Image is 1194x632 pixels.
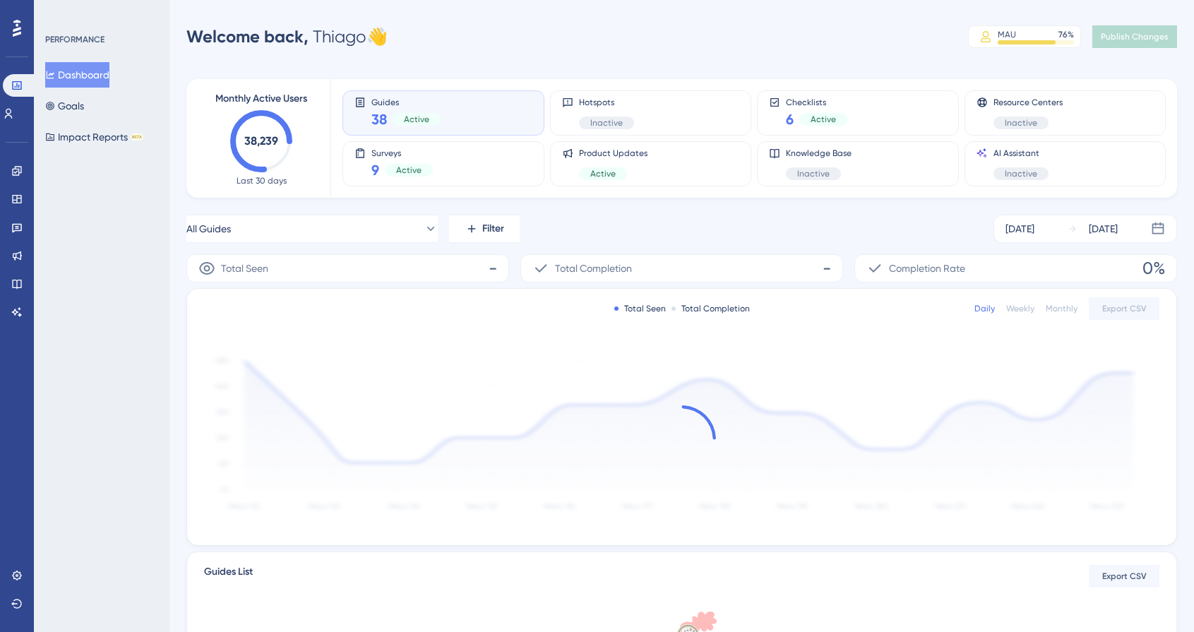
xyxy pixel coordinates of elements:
[371,148,433,157] span: Surveys
[404,114,429,125] span: Active
[786,148,852,159] span: Knowledge Base
[449,215,520,243] button: Filter
[186,215,438,243] button: All Guides
[974,303,995,314] div: Daily
[786,109,794,129] span: 6
[1092,25,1177,48] button: Publish Changes
[244,134,278,148] text: 38,239
[1046,303,1077,314] div: Monthly
[1089,220,1118,237] div: [DATE]
[371,97,441,107] span: Guides
[993,148,1049,159] span: AI Assistant
[1142,257,1165,280] span: 0%
[1102,303,1147,314] span: Export CSV
[1089,565,1159,588] button: Export CSV
[823,257,831,280] span: -
[671,303,750,314] div: Total Completion
[131,133,143,141] div: BETA
[1005,117,1037,129] span: Inactive
[237,175,287,186] span: Last 30 days
[186,220,231,237] span: All Guides
[1102,571,1147,582] span: Export CSV
[993,97,1063,108] span: Resource Centers
[1005,220,1034,237] div: [DATE]
[1005,168,1037,179] span: Inactive
[186,25,388,48] div: Thiago 👋
[811,114,836,125] span: Active
[45,124,143,150] button: Impact ReportsBETA
[555,260,632,277] span: Total Completion
[797,168,830,179] span: Inactive
[204,564,253,589] span: Guides List
[1089,297,1159,320] button: Export CSV
[482,220,504,237] span: Filter
[590,168,616,179] span: Active
[1101,31,1169,42] span: Publish Changes
[579,148,647,159] span: Product Updates
[396,165,422,176] span: Active
[221,260,268,277] span: Total Seen
[215,90,307,107] span: Monthly Active Users
[371,160,379,180] span: 9
[1006,303,1034,314] div: Weekly
[45,93,84,119] button: Goals
[590,117,623,129] span: Inactive
[889,260,965,277] span: Completion Rate
[45,34,105,45] div: PERFORMANCE
[186,26,309,47] span: Welcome back,
[579,97,634,108] span: Hotspots
[1058,29,1074,40] div: 76 %
[614,303,666,314] div: Total Seen
[489,257,497,280] span: -
[45,62,109,88] button: Dashboard
[998,29,1016,40] div: MAU
[371,109,387,129] span: 38
[786,97,847,107] span: Checklists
